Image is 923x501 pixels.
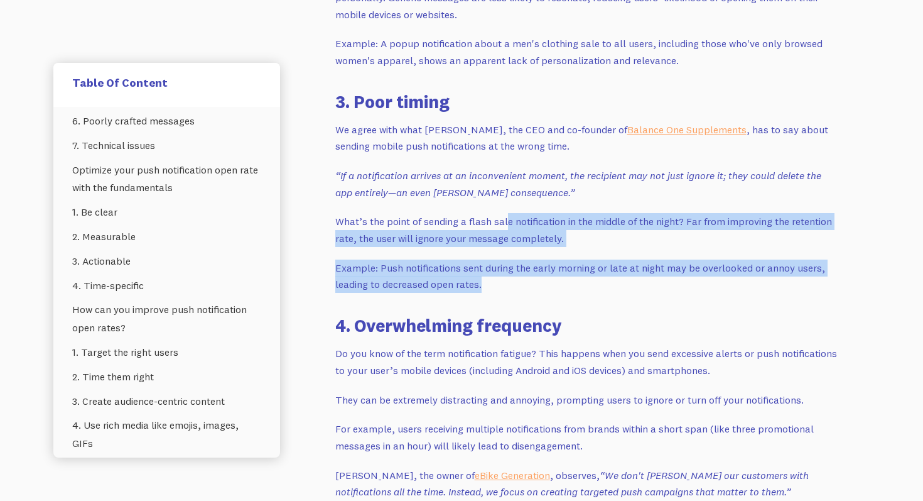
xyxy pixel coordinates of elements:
a: 1. Be clear [72,200,261,224]
a: How can you improve push notification open rates? [72,297,261,340]
a: 7. Technical issues [72,133,261,158]
p: [PERSON_NAME], the owner of , observes, [335,467,838,500]
a: 5. Personalize messages using dynamic content [72,456,261,498]
em: “If a notification arrives at an inconvenient moment, the recipient may not just ignore it; they ... [335,169,821,199]
a: Optimize your push notification open rate with the fundamentals [72,157,261,200]
p: They can be extremely distracting and annoying, prompting users to ignore or turn off your notifi... [335,392,838,409]
h3: 3. Poor timing [335,89,838,114]
a: 3. Actionable [72,249,261,273]
a: 3. Create audience-centric content [72,388,261,413]
p: What’s the point of sending a flash sale notification in the middle of the night? Far from improv... [335,213,838,246]
p: For example, users receiving multiple notifications from brands within a short span (like three p... [335,421,838,454]
a: Balance One Supplements [627,123,747,136]
p: Do you know of the term notification fatigue? This happens when you send excessive alerts or push... [335,345,838,378]
a: 6. Poorly crafted messages [72,109,261,133]
a: 4. Use rich media like emojis, images, GIFs [72,413,261,456]
a: 2. Measurable [72,224,261,249]
a: 4. Time-specific [72,273,261,297]
h3: 4. Overwhelming frequency [335,313,838,338]
a: 2. Time them right [72,365,261,389]
h5: Table Of Content [72,75,261,90]
p: We agree with what [PERSON_NAME], the CEO and co-founder of , has to say about sending mobile pus... [335,121,838,155]
p: Example: Push notifications sent during the early morning or late at night may be overlooked or a... [335,260,838,293]
a: 1. Target the right users [72,340,261,365]
a: eBike Generation [475,469,550,482]
p: Example: A popup notification about a men's clothing sale to all users, including those who've on... [335,35,838,69]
